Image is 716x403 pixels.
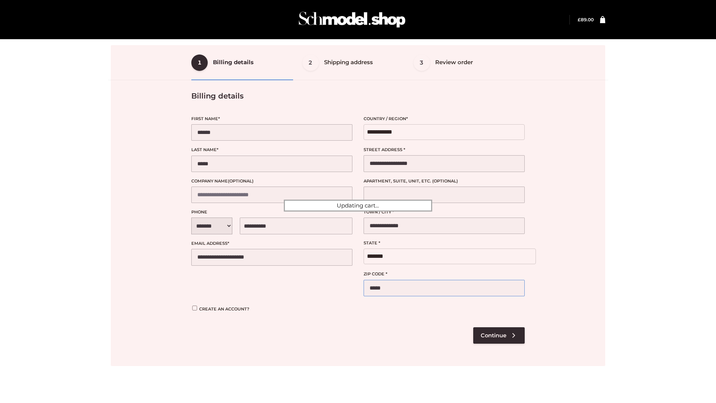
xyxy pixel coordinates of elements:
a: £89.00 [578,17,594,22]
img: Schmodel Admin 964 [296,5,408,34]
div: Updating cart... [284,200,432,212]
span: £ [578,17,581,22]
bdi: 89.00 [578,17,594,22]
